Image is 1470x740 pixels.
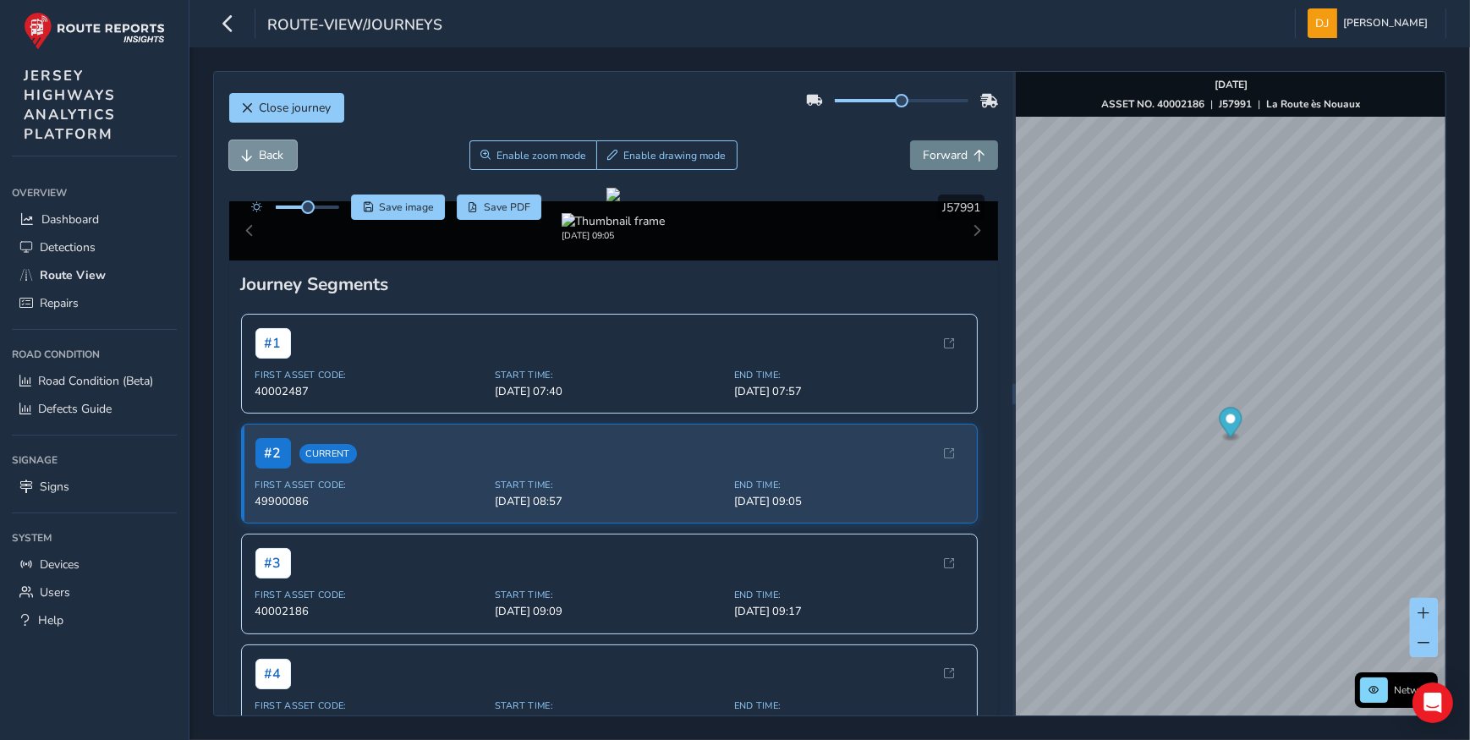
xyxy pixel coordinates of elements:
span: [PERSON_NAME] [1343,8,1428,38]
button: Save [351,195,445,220]
span: First Asset Code: [255,699,485,712]
div: | | [1101,97,1361,111]
span: [DATE] 07:57 [734,384,963,399]
a: Route View [12,261,177,289]
img: rr logo [24,12,165,50]
span: Defects Guide [38,401,112,417]
span: 40002186 [255,604,485,619]
span: End Time: [734,369,963,381]
button: Back [229,140,297,170]
span: Enable zoom mode [496,149,586,162]
div: Signage [12,447,177,473]
strong: [DATE] [1215,78,1248,91]
button: Forward [910,140,998,170]
div: Overview [12,180,177,206]
span: 40002311 [255,715,485,730]
span: Network [1394,683,1433,697]
div: System [12,525,177,551]
img: Thumbnail frame [562,213,665,229]
span: route-view/journeys [267,14,442,38]
div: Journey Segments [241,272,986,296]
span: J57991 [942,200,980,216]
span: Help [38,612,63,628]
a: Detections [12,233,177,261]
a: Repairs [12,289,177,317]
span: Close journey [260,100,332,116]
a: Dashboard [12,206,177,233]
span: Current [299,444,357,463]
span: JERSEY HIGHWAYS ANALYTICS PLATFORM [24,66,116,144]
strong: J57991 [1219,97,1252,111]
span: End Time: [734,589,963,601]
span: Repairs [40,295,79,311]
span: First Asset Code: [255,479,485,491]
span: [DATE] 09:05 [734,494,963,509]
span: # 4 [255,659,291,689]
span: Signs [40,479,69,495]
span: [DATE] 09:17 [734,604,963,619]
span: # 1 [255,328,291,359]
span: Back [260,147,284,163]
img: diamond-layout [1308,8,1337,38]
div: Open Intercom Messenger [1412,682,1453,723]
a: Road Condition (Beta) [12,367,177,395]
strong: La Route ès Nouaux [1266,97,1361,111]
span: Dashboard [41,211,99,227]
span: Start Time: [495,479,724,491]
span: Route View [40,267,106,283]
span: # 3 [255,548,291,578]
button: Draw [596,140,738,170]
a: Signs [12,473,177,501]
a: Defects Guide [12,395,177,423]
span: Forward [923,147,968,163]
span: Start Time: [495,589,724,601]
div: Road Condition [12,342,177,367]
span: [DATE] 09:09 [495,604,724,619]
span: [DATE] 10:02 [734,715,963,730]
span: Road Condition (Beta) [38,373,153,389]
span: [DATE] 09:37 [495,715,724,730]
button: PDF [457,195,542,220]
span: Enable drawing mode [623,149,726,162]
span: # 2 [255,438,291,469]
span: 40002487 [255,384,485,399]
button: [PERSON_NAME] [1308,8,1434,38]
span: End Time: [734,699,963,712]
span: Save PDF [484,200,530,214]
a: Help [12,606,177,634]
span: Detections [40,239,96,255]
a: Users [12,578,177,606]
span: End Time: [734,479,963,491]
div: Map marker [1220,408,1242,442]
span: Devices [40,556,80,573]
span: [DATE] 07:40 [495,384,724,399]
span: Start Time: [495,699,724,712]
button: Zoom [469,140,597,170]
div: [DATE] 09:05 [562,229,665,242]
a: Devices [12,551,177,578]
span: [DATE] 08:57 [495,494,724,509]
span: First Asset Code: [255,589,485,601]
span: Users [40,584,70,600]
span: 49900086 [255,494,485,509]
span: Start Time: [495,369,724,381]
button: Close journey [229,93,344,123]
strong: ASSET NO. 40002186 [1101,97,1204,111]
span: First Asset Code: [255,369,485,381]
span: Save image [379,200,434,214]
